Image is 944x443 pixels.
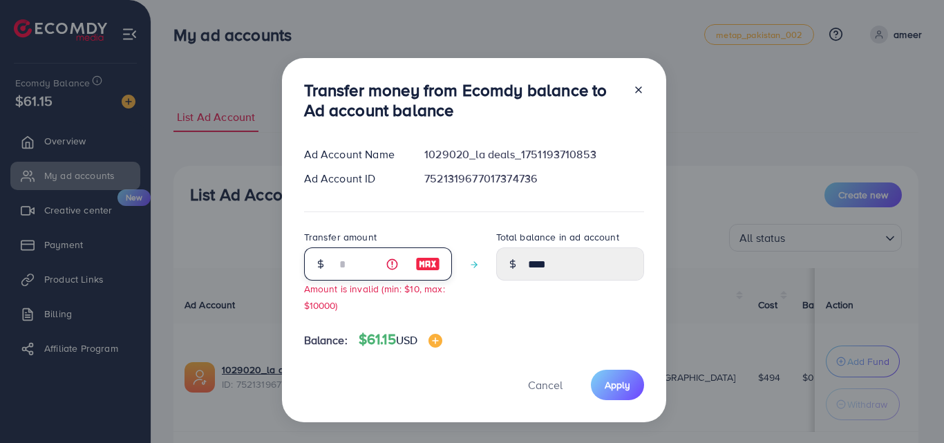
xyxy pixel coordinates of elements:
[528,377,563,393] span: Cancel
[304,282,445,311] small: Amount is invalid (min: $10, max: $10000)
[511,370,580,399] button: Cancel
[428,334,442,348] img: image
[413,171,654,187] div: 7521319677017374736
[413,147,654,162] div: 1029020_la deals_1751193710853
[304,80,622,120] h3: Transfer money from Ecomdy balance to Ad account balance
[885,381,934,433] iframe: Chat
[415,256,440,272] img: image
[359,331,442,348] h4: $61.15
[496,230,619,244] label: Total balance in ad account
[304,230,377,244] label: Transfer amount
[605,378,630,392] span: Apply
[304,332,348,348] span: Balance:
[293,171,414,187] div: Ad Account ID
[591,370,644,399] button: Apply
[293,147,414,162] div: Ad Account Name
[396,332,417,348] span: USD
